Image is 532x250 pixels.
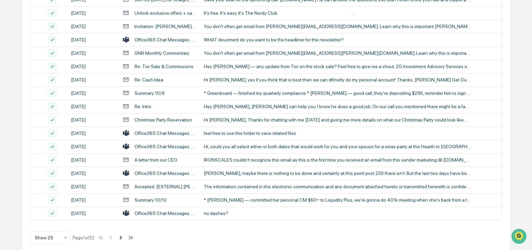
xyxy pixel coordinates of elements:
img: 1746055101610-c473b297-6a78-478c-a979-82029cc54cd1 [7,51,19,63]
div: Re: Intro [135,104,151,109]
span: [PERSON_NAME] [21,91,54,96]
div: [DATE] [71,157,115,163]
div: [DATE] [71,90,115,96]
div: It's free. It's easy. It's The Nordy Club. ‌ ‌ ‌ ‌ ‌ ‌ ‌ ‌ ‌ ‌ ‌ ‌ ‌ ‌ ‌ ‌ ‌ ‌ ‌ ‌ ‌ ‌ ‌ ‌ ‌ ‌ ‌ ... [204,10,471,16]
a: Powered byPylon [47,147,81,153]
div: Accepted: [EXTERNAL] [PERSON_NAME] Family & Perspective Wealth Advisors - 401(k) and TSP Realloca... [135,184,196,189]
div: * [PERSON_NAME] — committed her personal CM $60~ to Liquidity Plus, we're gonna do 401k meeting w... [204,197,471,203]
div: Office365 Chat Messages with [PERSON_NAME], [PERSON_NAME] on [DATE] [135,37,196,42]
span: • [56,91,58,96]
div: [DATE] [71,77,115,82]
div: [DATE] [71,211,115,216]
div: * Greenboard — finished my quarterly compliance * [PERSON_NAME] — good call, they're depositing $... [204,90,471,96]
div: feel free to use this folder to save related files [204,131,471,136]
div: [DATE] [71,144,115,149]
div: [PERSON_NAME], maybe there is nothing to be done and certainly at this point post 230 there isn’t... [204,171,471,176]
span: Attestations [55,118,83,125]
div: Hi [PERSON_NAME], Thanks for chatting with me [DATE] and giving me more details on what our Chris... [204,117,471,122]
div: 🖐️ [7,119,12,124]
div: Hi, could you all select either or both dates that would work for you and your spouse for a xmas ... [204,144,471,149]
div: Office365 Chat Messages with [PERSON_NAME], [PERSON_NAME] on [DATE] [135,211,196,216]
div: IRONSCALES couldn't recognize this email as this is the first time you received an email from thi... [204,157,471,163]
span: [DATE] [59,91,73,96]
div: The information contained in this electronic communication and any document attached hereto or tr... [204,184,471,189]
div: Past conversations [7,74,45,79]
div: [DATE] [71,24,115,29]
img: 8933085812038_c878075ebb4cc5468115_72.jpg [14,51,26,63]
div: 🔎 [7,132,12,137]
span: Preclearance [13,118,43,125]
div: [DATE] [71,197,115,203]
div: [DATE] [71,64,115,69]
div: [DATE] [71,117,115,122]
div: GNR Monthly Commentary [135,50,189,56]
div: Office365 Chat Messages with [PERSON_NAME], [PERSON_NAME], [PERSON_NAME], [PERSON_NAME], [PERSON_... [135,144,196,149]
div: Page 1 of 22 [73,235,94,240]
div: [DATE] [71,131,115,136]
div: Hey [PERSON_NAME], [PERSON_NAME] can help you. I know he does a good job. On our call you mention... [204,104,471,109]
div: You don't often get email from [PERSON_NAME][EMAIL_ADDRESS][PERSON_NAME][DOMAIN_NAME]. Learn why ... [204,50,471,56]
div: Hi [PERSON_NAME], yes if you think that is best then we can difinetly do my personal account! Tha... [204,77,471,82]
img: Katy Couperus [7,84,17,95]
iframe: Open customer support [511,228,529,246]
a: 🗄️Attestations [46,116,86,128]
div: [DATE] [71,171,115,176]
div: no dashes? [204,211,471,216]
div: We're available if you need us! [30,58,92,63]
div: [DATE] [71,104,115,109]
div: You don't often get email from [PERSON_NAME][EMAIL_ADDRESS][DOMAIN_NAME]. Learn why this is impor... [204,24,471,29]
div: 🗄️ [49,119,54,124]
button: See all [104,73,122,81]
div: Office365 Chat Messages with [PERSON_NAME], [PERSON_NAME] on [DATE] [135,171,196,176]
div: Summary 10/9 [135,90,165,96]
div: [DATE] [71,10,115,16]
div: [DATE] [71,50,115,56]
span: Pylon [67,148,81,153]
span: Data Lookup [13,131,42,138]
div: [DATE] [71,37,115,42]
button: Start new chat [114,53,122,61]
div: [DATE] [71,184,115,189]
a: 🖐️Preclearance [4,116,46,128]
a: 🔎Data Lookup [4,129,45,141]
div: Invitation: [PERSON_NAME] and [PERSON_NAME] @ [DATE] 10:30am - 10:45am (MDT) ([PERSON_NAME][EMAIL... [135,24,196,29]
div: Office365 Chat Messages with [PERSON_NAME], [PERSON_NAME], [PERSON_NAME] on [DATE] [135,131,196,136]
div: Start new chat [30,51,110,58]
p: How can we help? [7,14,122,25]
div: WHAT doucment do you want to be the headliner for the newsletter? [204,37,471,42]
div: Summary 10/10 [135,197,167,203]
div: Christmas Party Reservation [135,117,192,122]
div: Hey [PERSON_NAME] — any update from Tixr on the stock sale? Feel free to give me a shout. ZG Inve... [204,64,471,69]
div: Re: Tixr Sale & Commissions [135,64,193,69]
div: Re: Cash Idea [135,77,163,82]
div: Unlock exclusive offers + save more when you shop [135,10,196,16]
div: A letter from our CEO [135,157,177,163]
